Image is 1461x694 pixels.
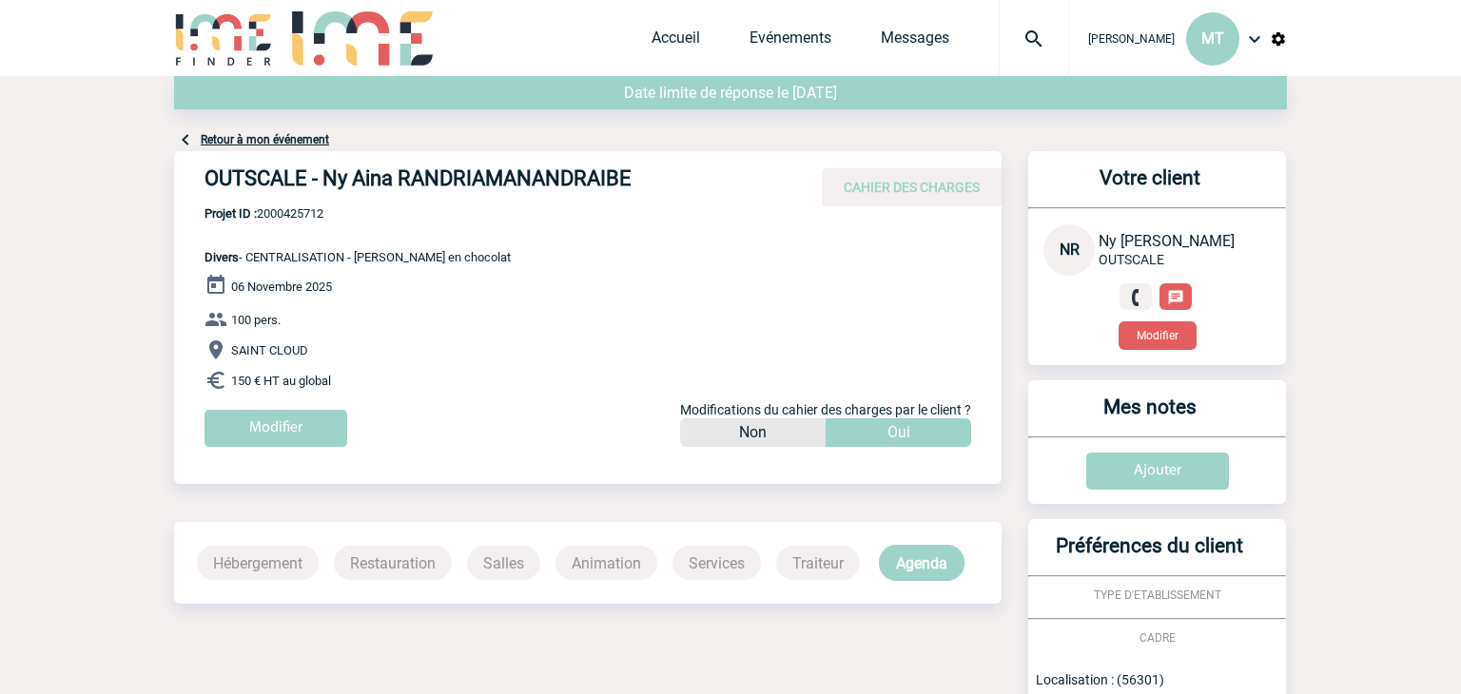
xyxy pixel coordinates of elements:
[652,29,700,55] a: Accueil
[1086,453,1229,490] input: Ajouter
[197,546,319,580] p: Hébergement
[201,133,329,146] a: Retour à mon événement
[1036,395,1263,436] h3: Mes notes
[1140,631,1176,645] span: CADRE
[1119,321,1197,350] button: Modifier
[1036,534,1263,575] h3: Préférences du client
[467,546,540,580] p: Salles
[1167,289,1184,306] img: chat-24-px-w.png
[1036,166,1263,207] h3: Votre client
[1088,32,1175,46] span: [PERSON_NAME]
[1094,588,1221,602] span: TYPE D'ETABLISSEMENT
[879,545,964,581] p: Agenda
[739,418,767,447] p: Non
[205,206,257,221] b: Projet ID :
[205,250,239,264] span: Divers
[1060,241,1080,259] span: NR
[680,402,971,417] span: Modifications du cahier des charges par le client ?
[624,84,837,102] span: Date limite de réponse le [DATE]
[672,546,761,580] p: Services
[205,410,347,447] input: Modifier
[776,546,860,580] p: Traiteur
[1099,252,1164,267] span: OUTSCALE
[1127,289,1144,306] img: fixe.png
[205,250,511,264] span: - CENTRALISATION - [PERSON_NAME] en chocolat
[844,180,980,195] span: CAHIER DES CHARGES
[174,11,273,66] img: IME-Finder
[205,206,511,221] span: 2000425712
[231,343,308,357] span: SAINT CLOUD
[231,313,281,327] span: 100 pers.
[750,29,831,55] a: Evénements
[1099,232,1235,250] span: Ny [PERSON_NAME]
[231,374,331,388] span: 150 € HT au global
[205,166,775,199] h4: OUTSCALE - Ny Aina RANDRIAMANANDRAIBE
[881,29,949,55] a: Messages
[334,546,452,580] p: Restauration
[555,546,657,580] p: Animation
[1201,29,1224,48] span: MT
[231,280,332,294] span: 06 Novembre 2025
[887,418,910,447] p: Oui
